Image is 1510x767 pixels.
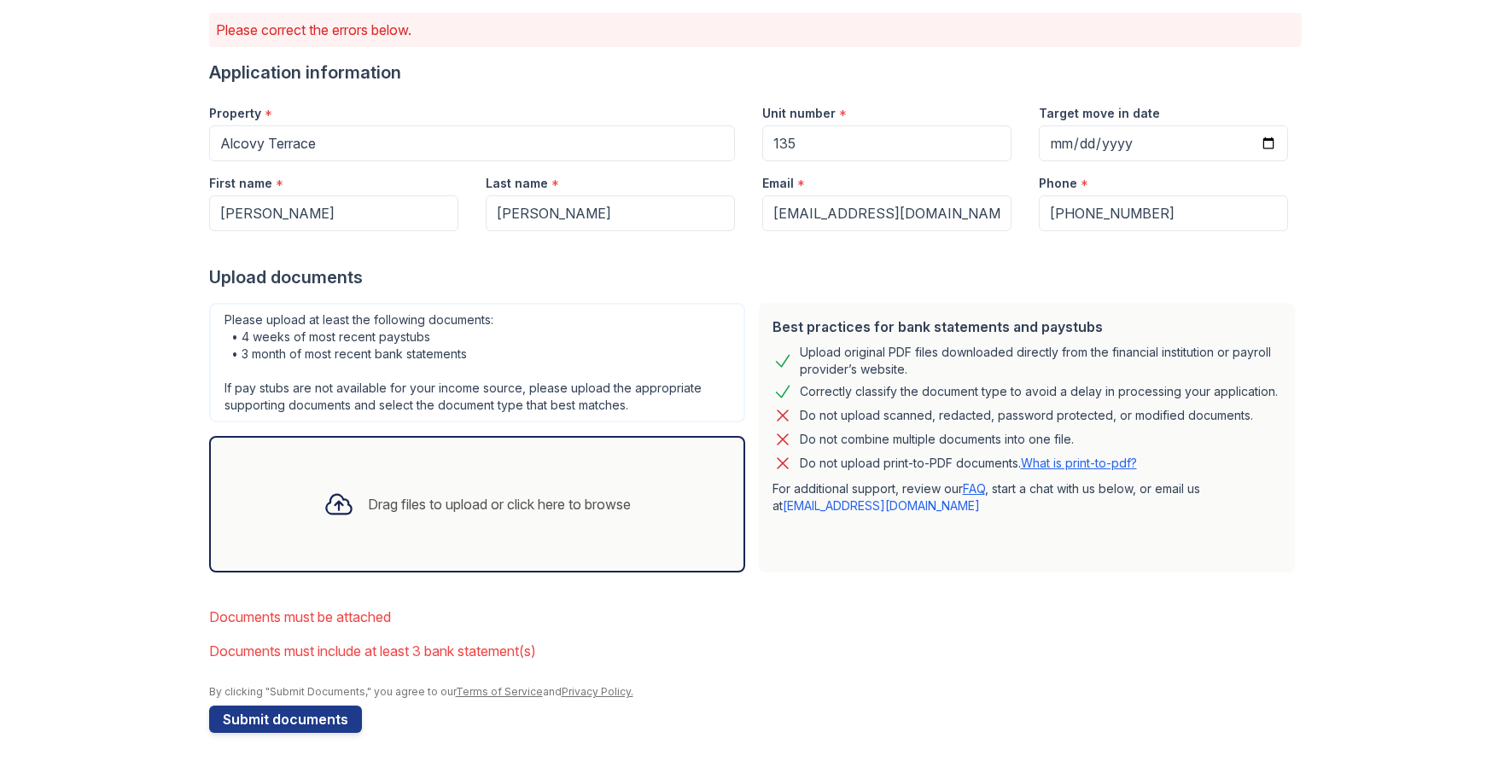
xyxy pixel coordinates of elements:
[562,685,633,698] a: Privacy Policy.
[209,105,261,122] label: Property
[368,494,631,514] div: Drag files to upload or click here to browse
[209,175,272,192] label: First name
[1021,456,1137,470] a: What is print-to-pdf?
[209,600,1302,634] li: Documents must be attached
[1039,105,1160,122] label: Target move in date
[762,105,836,122] label: Unit number
[209,61,1302,84] div: Application information
[800,455,1137,472] p: Do not upload print-to-PDF documents.
[209,265,1302,289] div: Upload documents
[963,481,985,496] a: FAQ
[772,480,1281,514] p: For additional support, review our , start a chat with us below, or email us at
[800,405,1253,426] div: Do not upload scanned, redacted, password protected, or modified documents.
[209,303,745,422] div: Please upload at least the following documents: • 4 weeks of most recent paystubs • 3 month of mo...
[783,498,980,513] a: [EMAIL_ADDRESS][DOMAIN_NAME]
[456,685,543,698] a: Terms of Service
[216,20,1295,40] p: Please correct the errors below.
[209,706,362,733] button: Submit documents
[762,175,794,192] label: Email
[1039,175,1077,192] label: Phone
[772,317,1281,337] div: Best practices for bank statements and paystubs
[800,429,1074,450] div: Do not combine multiple documents into one file.
[486,175,548,192] label: Last name
[800,381,1278,402] div: Correctly classify the document type to avoid a delay in processing your application.
[209,685,1302,699] div: By clicking "Submit Documents," you agree to our and
[209,634,1302,668] li: Documents must include at least 3 bank statement(s)
[800,344,1281,378] div: Upload original PDF files downloaded directly from the financial institution or payroll provider’...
